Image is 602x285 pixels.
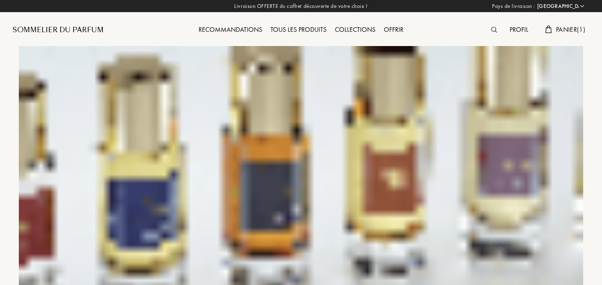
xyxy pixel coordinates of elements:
a: Collections [331,25,380,34]
div: Profil [505,25,533,36]
a: Profil [505,25,533,34]
span: Panier ( 1 ) [556,25,585,34]
a: Sommelier du Parfum [13,25,104,35]
div: Tous les produits [266,25,331,36]
img: search_icn.svg [491,27,497,33]
a: Tous les produits [266,25,331,34]
img: cart.svg [545,26,552,33]
div: Offrir [380,25,408,36]
span: Pays de livraison : [492,2,535,10]
a: Recommandations [194,25,266,34]
div: Recommandations [194,25,266,36]
div: Collections [331,25,380,36]
a: Offrir [380,25,408,34]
